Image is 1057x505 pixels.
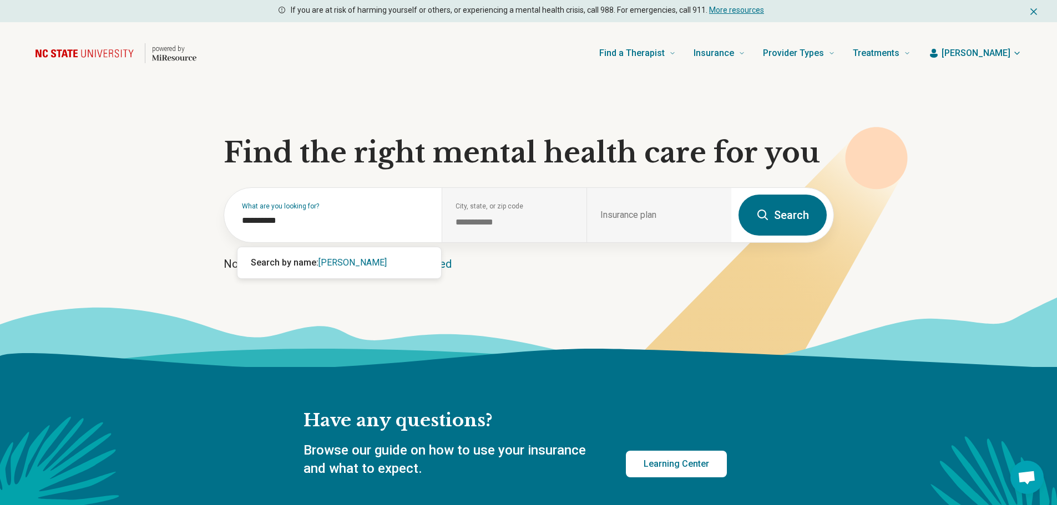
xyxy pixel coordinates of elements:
[1010,461,1044,494] div: Open chat
[853,45,899,61] span: Treatments
[237,247,441,278] div: Suggestions
[318,257,387,268] span: [PERSON_NAME]
[739,195,827,236] button: Search
[942,47,1010,60] span: [PERSON_NAME]
[626,451,727,477] a: Learning Center
[242,203,428,210] label: What are you looking for?
[224,256,834,272] p: Not sure what you’re looking for?
[291,4,764,16] p: If you are at risk of harming yourself or others, or experiencing a mental health crisis, call 98...
[599,45,665,61] span: Find a Therapist
[763,45,824,61] span: Provider Types
[304,409,727,432] h2: Have any questions?
[251,257,318,268] span: Search by name:
[36,35,196,71] a: Home page
[152,44,196,53] p: powered by
[694,45,734,61] span: Insurance
[709,6,764,14] a: More resources
[304,441,599,478] p: Browse our guide on how to use your insurance and what to expect.
[224,136,834,170] h1: Find the right mental health care for you
[1028,4,1039,18] button: Dismiss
